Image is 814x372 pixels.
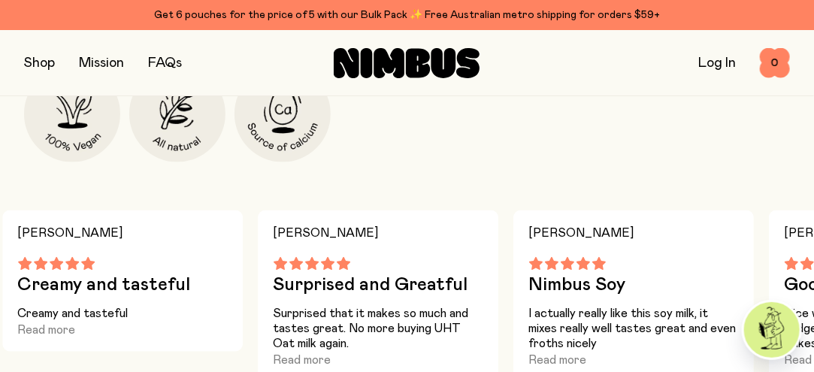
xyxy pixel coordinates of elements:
p: Creamy and tasteful [17,307,228,322]
a: FAQs [148,56,182,70]
h3: Nimbus Soy [528,277,739,295]
h4: [PERSON_NAME] [17,222,228,245]
h4: [PERSON_NAME] [528,222,739,245]
img: agent [744,302,800,358]
button: 0 [760,48,790,78]
a: Mission [79,56,124,70]
h3: Surprised and Greatful [273,277,483,295]
button: Read more [528,352,586,370]
h4: [PERSON_NAME] [273,222,483,245]
div: Get 6 pouches for the price of 5 with our Bulk Pack ✨ Free Australian metro shipping for orders $59+ [24,6,790,24]
button: Read more [273,352,331,370]
button: Read more [17,322,75,340]
a: Log In [698,56,736,70]
p: I actually really like this soy milk, it mixes really well tastes great and even froths nicely [528,307,739,352]
h3: Creamy and tasteful [17,277,228,295]
p: Surprised that it makes so much and tastes great. No more buying UHT Oat milk again. [273,307,483,352]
